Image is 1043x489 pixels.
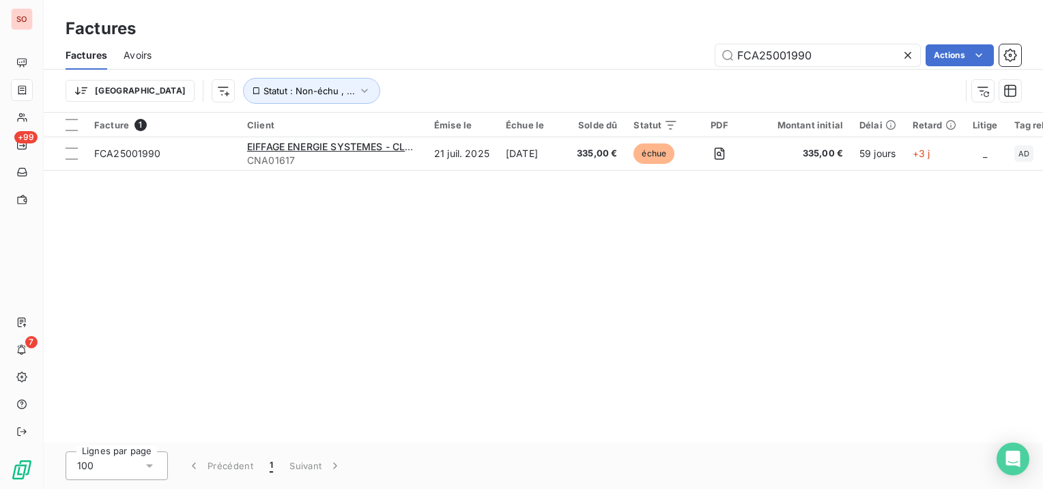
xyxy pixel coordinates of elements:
[997,443,1029,475] div: Open Intercom Messenger
[973,120,998,130] div: Litige
[694,120,744,130] div: PDF
[134,119,147,131] span: 1
[66,48,107,62] span: Factures
[247,154,418,167] span: CNA01617
[1018,150,1029,158] span: AD
[761,120,843,130] div: Montant initial
[66,16,136,41] h3: Factures
[14,131,38,143] span: +99
[94,120,129,130] span: Facture
[498,137,569,170] td: [DATE]
[124,48,152,62] span: Avoirs
[243,78,380,104] button: Statut : Non-échu , ...
[983,148,987,159] span: _
[577,120,617,130] div: Solde dû
[577,147,617,160] span: 335,00 €
[715,44,920,66] input: Rechercher
[270,459,273,473] span: 1
[506,120,560,130] div: Échue le
[913,120,956,130] div: Retard
[77,459,94,473] span: 100
[94,148,161,159] span: FCA25001990
[434,120,489,130] div: Émise le
[11,8,33,30] div: SO
[179,451,261,480] button: Précédent
[281,451,350,480] button: Suivant
[247,120,418,130] div: Client
[11,459,33,481] img: Logo LeanPay
[261,451,281,480] button: 1
[633,120,678,130] div: Statut
[263,85,355,96] span: Statut : Non-échu , ...
[633,143,674,164] span: échue
[761,147,843,160] span: 335,00 €
[913,148,930,159] span: +3 j
[66,80,195,102] button: [GEOGRAPHIC_DATA]
[851,137,904,170] td: 59 jours
[859,120,896,130] div: Délai
[926,44,994,66] button: Actions
[426,137,498,170] td: 21 juil. 2025
[247,141,463,152] span: EIFFAGE ENERGIE SYSTEMES - CLEVIA OUEST
[25,336,38,348] span: 7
